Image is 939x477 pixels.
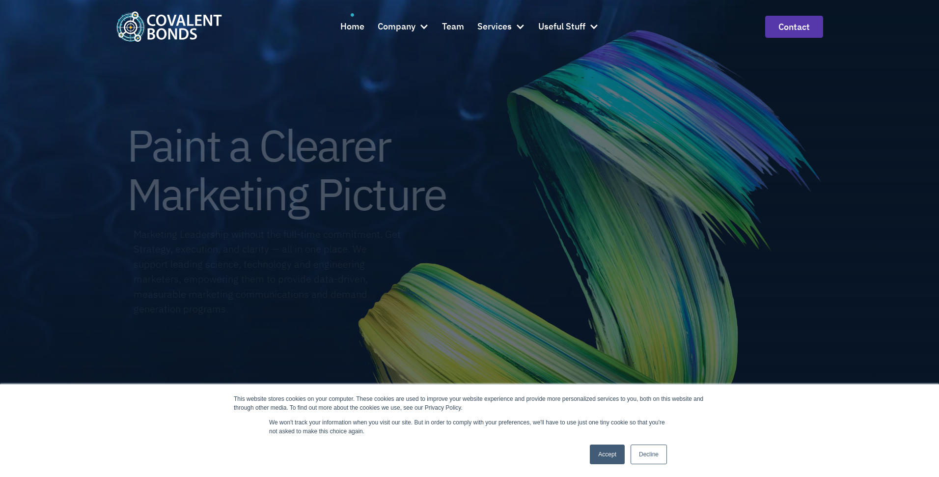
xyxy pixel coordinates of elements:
a: Home [340,13,364,40]
div: Marketing Leadership without the full-time commitment. Get Strategy, execution, and clarity — all... [134,227,402,316]
img: Covalent Bonds White / Teal Logo [116,11,222,41]
a: Decline [631,445,667,464]
a: contact [765,16,823,38]
div: Company [378,20,415,34]
div: Company [378,13,429,40]
a: Accept [590,445,625,464]
a: home [116,11,222,41]
p: We won't track your information when you visit our site. But in order to comply with your prefere... [269,418,670,436]
div: Team [442,20,464,34]
div: Services [477,13,525,40]
div: This website stores cookies on your computer. These cookies are used to improve your website expe... [234,394,705,412]
div: Useful Stuff [538,13,599,40]
div: Useful Stuff [538,20,585,34]
div: Home [340,20,364,34]
div: Services [477,20,512,34]
h1: Paint a Clearer Marketing Picture [127,121,446,218]
a: Team [442,13,464,40]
